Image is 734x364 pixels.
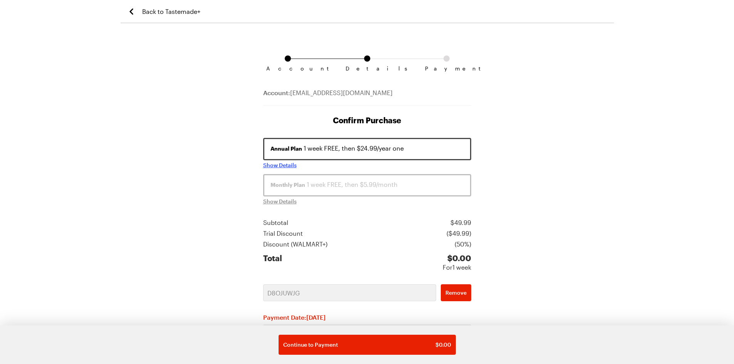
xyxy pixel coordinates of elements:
[263,218,288,227] div: Subtotal
[270,180,464,189] div: 1 week FREE, then $5.99/month
[263,55,471,65] ol: Subscription checkout form navigation
[263,89,290,96] span: Account:
[450,218,471,227] div: $ 49.99
[263,253,282,272] div: Total
[445,289,467,297] span: Remove
[263,314,471,321] h2: Payment Date: [DATE]
[263,174,471,196] button: Monthly Plan 1 week FREE, then $5.99/month
[263,240,328,249] div: Discount ( WALMART+ )
[263,229,303,238] div: Trial Discount
[441,284,471,301] button: Remove
[263,161,297,169] button: Show Details
[425,65,468,72] span: Payment
[447,229,471,238] div: ($ 49.99 )
[263,218,471,272] section: Price summary
[435,341,451,349] span: $ 0.00
[455,240,471,249] div: ( 50% )
[266,65,309,72] span: Account
[283,341,338,349] span: Continue to Payment
[443,253,471,263] div: $ 0.00
[263,115,471,126] h1: Confirm Purchase
[263,138,471,160] button: Annual Plan 1 week FREE, then $24.99/year one
[263,284,436,301] input: Promo Code
[279,335,456,355] button: Continue to Payment$0.00
[142,7,200,16] span: Back to Tastemade+
[263,198,297,205] span: Show Details
[443,263,471,272] div: For 1 week
[270,144,464,153] div: 1 week FREE, then $24.99/year one
[346,65,389,72] span: Details
[263,88,471,106] div: [EMAIL_ADDRESS][DOMAIN_NAME]
[270,145,302,153] span: Annual Plan
[270,181,305,189] span: Monthly Plan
